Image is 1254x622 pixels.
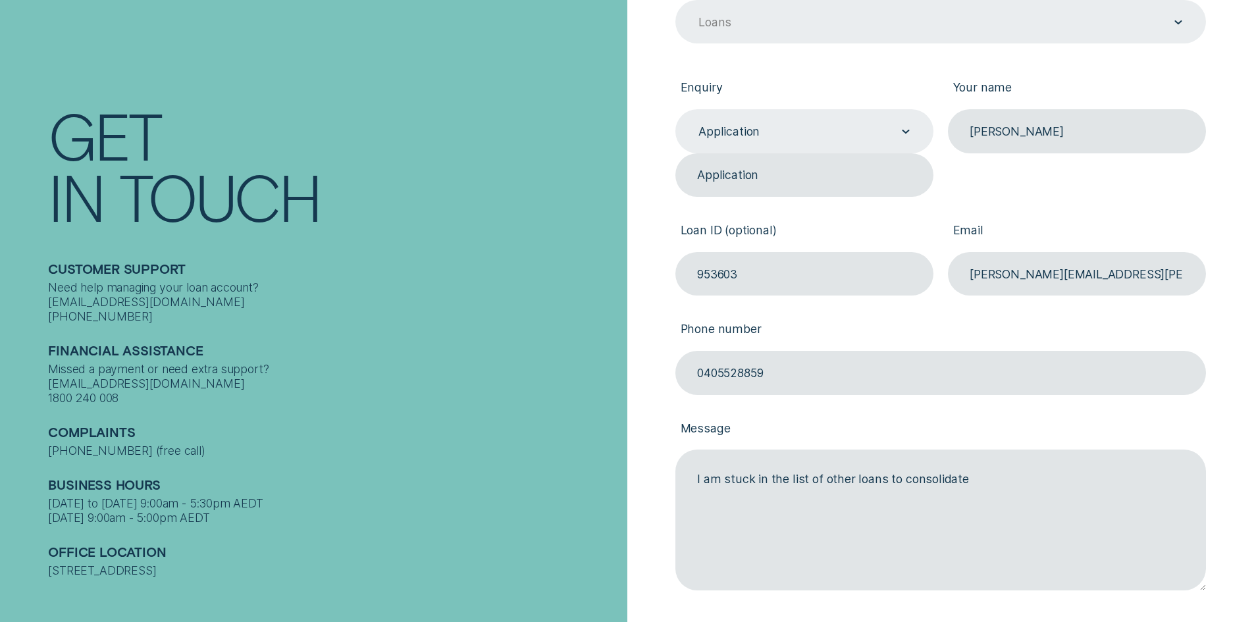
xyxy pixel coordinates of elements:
div: Loans [698,15,731,30]
h2: Office Location [48,544,619,563]
label: Phone number [675,311,1206,351]
div: Application [698,124,760,139]
div: [STREET_ADDRESS] [48,563,619,578]
div: [DATE] to [DATE] 9:00am - 5:30pm AEDT [DATE] 9:00am - 5:00pm AEDT [48,496,619,525]
div: Missed a payment or need extra support? [EMAIL_ADDRESS][DOMAIN_NAME] 1800 240 008 [48,362,619,406]
div: Need help managing your loan account? [EMAIL_ADDRESS][DOMAIN_NAME] [PHONE_NUMBER] [48,280,619,324]
label: Enquiry [675,69,933,109]
div: Touch [119,165,321,226]
h2: Financial assistance [48,343,619,362]
div: In [48,165,103,226]
h2: Customer support [48,261,619,280]
div: [PHONE_NUMBER] (free call) [48,444,619,458]
h2: Business Hours [48,477,619,496]
h2: Complaints [48,425,619,444]
label: Loan ID (optional) [675,212,933,252]
label: Message [675,409,1206,450]
textarea: I am stuck in the list of other loans to consolidate [675,450,1206,590]
label: Email [948,212,1206,252]
h1: Get In Touch [48,104,619,226]
label: Your name [948,69,1206,109]
div: Get [48,104,161,165]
